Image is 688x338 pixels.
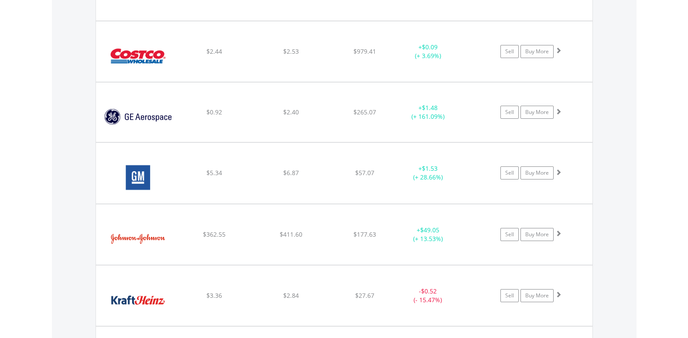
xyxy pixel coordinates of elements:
[283,291,299,300] span: $2.84
[500,45,519,58] a: Sell
[206,169,222,177] span: $5.34
[100,215,175,262] img: EQU.US.JNJ.png
[100,276,175,324] img: EQU.US.KHC.png
[283,169,299,177] span: $6.87
[500,289,519,302] a: Sell
[100,154,175,201] img: EQU.US.GM.png
[280,230,302,238] span: $411.60
[206,47,222,55] span: $2.44
[395,103,461,121] div: + (+ 161.09%)
[420,226,439,234] span: $49.05
[422,43,438,51] span: $0.09
[353,47,376,55] span: $979.41
[395,287,461,304] div: - (- 15.47%)
[283,47,299,55] span: $2.53
[355,291,374,300] span: $27.67
[422,103,438,112] span: $1.48
[395,43,461,60] div: + (+ 3.69%)
[283,108,299,116] span: $2.40
[520,45,554,58] a: Buy More
[395,226,461,243] div: + (+ 13.53%)
[353,230,376,238] span: $177.63
[206,108,222,116] span: $0.92
[500,228,519,241] a: Sell
[520,228,554,241] a: Buy More
[353,108,376,116] span: $265.07
[395,164,461,182] div: + (+ 28.66%)
[422,164,438,172] span: $1.53
[206,291,222,300] span: $3.36
[355,169,374,177] span: $57.07
[500,106,519,119] a: Sell
[520,106,554,119] a: Buy More
[203,230,226,238] span: $362.55
[520,166,554,179] a: Buy More
[421,287,437,295] span: $0.52
[520,289,554,302] a: Buy More
[100,32,175,79] img: EQU.US.COST.png
[100,93,175,140] img: EQU.US.GE.png
[500,166,519,179] a: Sell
